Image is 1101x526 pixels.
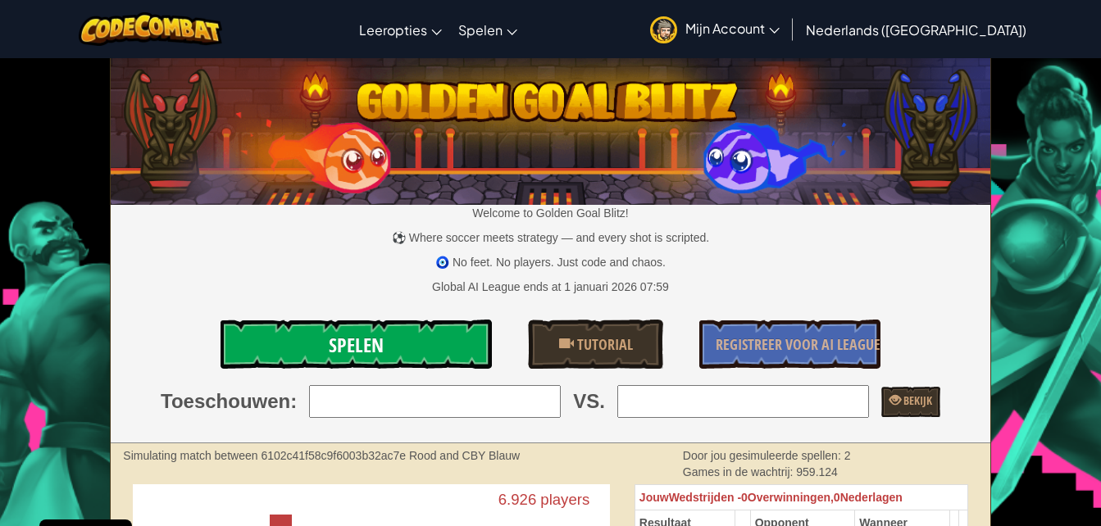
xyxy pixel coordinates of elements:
a: Mijn Account [642,3,788,55]
span: Jouw [639,491,669,504]
div: Global AI League ends at 1 januari 2026 07:59 [432,279,669,295]
span: VS. [573,388,605,415]
span: Games in de wachtrij: [683,465,797,478]
span: : [290,388,297,415]
span: Bekijk [901,392,932,408]
a: Leeropties [351,7,450,52]
img: Golden Goal [111,52,990,205]
text: 6.926 players [498,491,589,508]
span: Nederlagen [840,491,903,504]
span: Wedstrijden - [669,491,741,504]
p: 🧿 No feet. No players. Just code and chaos. [111,254,990,270]
span: Registreer voor AI League [716,334,880,355]
img: avatar [650,16,677,43]
a: Tutorial [528,320,663,369]
span: Nederlands ([GEOGRAPHIC_DATA]) [806,21,1026,39]
span: Leeropties [359,21,427,39]
p: ⚽ Where soccer meets strategy — and every shot is scripted. [111,229,990,246]
th: 0 0 [635,485,967,510]
span: Door jou gesimuleerde spellen: [683,449,844,462]
img: CodeCombat logo [79,12,222,46]
a: Registreer voor AI League [699,320,880,369]
span: Spelen [329,332,384,358]
a: Nederlands ([GEOGRAPHIC_DATA]) [798,7,1035,52]
span: Tutorial [574,334,633,355]
span: Spelen [458,21,503,39]
p: Welcome to Golden Goal Blitz! [111,205,990,221]
span: Overwinningen, [748,491,834,504]
span: 2 [844,449,851,462]
span: Mijn Account [685,20,780,37]
span: 959.124 [796,465,838,478]
strong: Simulating match between 6102c41f58c9f6003b32ac7e Rood and CBY Blauw [123,449,520,462]
span: Toeschouwen [161,388,290,415]
a: Spelen [450,7,525,52]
